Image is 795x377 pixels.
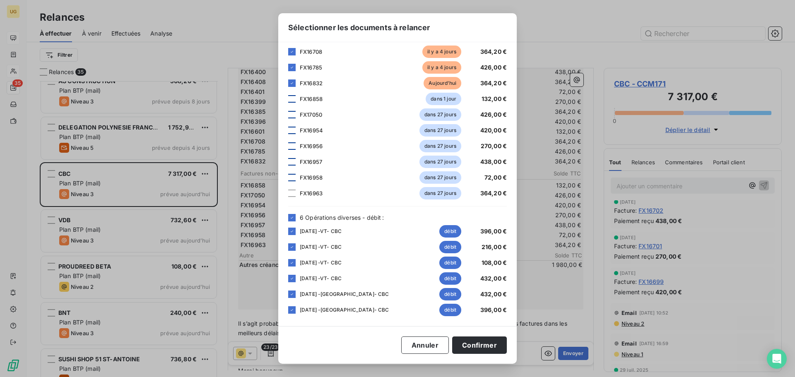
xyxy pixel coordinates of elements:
span: 108,00 € [482,259,507,266]
span: FX16785 [300,64,322,71]
span: 432,00 € [480,291,507,298]
span: FX16708 [300,48,322,55]
div: Open Intercom Messenger [767,349,787,369]
span: il y a 4 jours [422,46,461,58]
span: 72,00 € [484,174,507,181]
span: Aujourd’hui [424,77,461,89]
button: Annuler [401,336,449,354]
span: 216,00 € [482,243,507,250]
span: débit [439,304,461,316]
span: FX16958 [300,174,323,181]
span: [DATE] -VT- CBC [300,259,342,267]
span: FX16963 [300,190,323,197]
span: 426,00 € [480,64,507,71]
span: 364,20 € [480,48,507,55]
span: débit [439,241,461,253]
span: dans 27 jours [419,156,461,168]
span: 396,00 € [480,228,507,235]
span: 432,00 € [480,275,507,282]
span: dans 27 jours [419,124,461,137]
span: [DATE] -[GEOGRAPHIC_DATA]- CBC [300,306,389,314]
span: [DATE] -VT- CBC [300,228,342,235]
span: [DATE] -VT- CBC [300,275,342,282]
button: Confirmer [452,336,507,354]
span: 132,00 € [482,95,507,102]
span: [DATE] -VT- CBC [300,243,342,251]
span: 270,00 € [481,142,507,149]
span: 438,00 € [480,158,507,165]
span: FX16954 [300,127,323,134]
span: débit [439,257,461,269]
span: 420,00 € [480,127,507,134]
span: Sélectionner les documents à relancer [288,22,430,33]
span: dans 1 jour [426,93,461,105]
span: FX16957 [300,158,322,165]
span: [DATE] -[GEOGRAPHIC_DATA]- CBC [300,291,389,298]
span: dans 27 jours [419,140,461,152]
span: 6 Opérations diverses - débit : [300,213,384,222]
span: 364,20 € [480,190,507,197]
span: 426,00 € [480,111,507,118]
span: FX16956 [300,143,323,149]
span: FX17050 [300,111,322,118]
span: dans 27 jours [419,108,461,121]
span: débit [439,225,461,238]
span: dans 27 jours [419,187,461,199]
span: débit [439,272,461,285]
span: il y a 4 jours [422,61,461,74]
span: dans 27 jours [419,171,461,184]
span: 396,00 € [480,306,507,313]
span: FX16858 [300,96,323,102]
span: débit [439,288,461,300]
span: 364,20 € [480,79,507,86]
span: FX16832 [300,80,323,86]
